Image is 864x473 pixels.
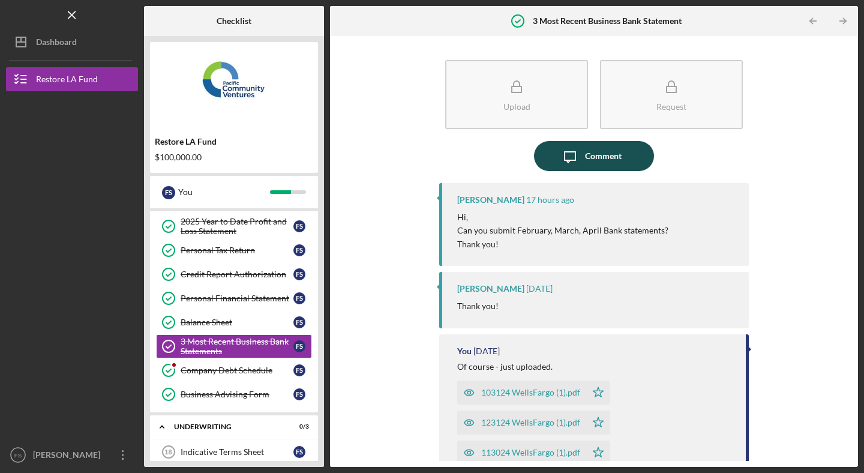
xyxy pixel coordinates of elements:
div: F S [293,268,305,280]
button: Request [600,60,743,129]
button: Dashboard [6,30,138,54]
div: F S [293,316,305,328]
a: 18Indicative Terms SheetFS [156,440,312,464]
time: 2025-09-30 21:58 [526,195,574,205]
a: 2025 Year to Date Profit and Loss StatementFS [156,214,312,238]
p: Thank you! [457,238,668,251]
text: FS [14,452,22,459]
button: 103124 WellsFargo (1).pdf [457,381,610,405]
div: Personal Financial Statement [181,294,293,303]
div: Comment [585,141,622,171]
div: F S [293,244,305,256]
div: 103124 WellsFargo (1).pdf [481,388,580,397]
div: 2025 Year to Date Profit and Loss Statement [181,217,293,236]
div: Restore LA Fund [155,137,313,146]
img: Product logo [150,48,318,120]
div: Personal Tax Return [181,246,293,255]
tspan: 18 [164,448,172,456]
b: Checklist [217,16,251,26]
div: F S [293,220,305,232]
div: 123124 WellsFargo (1).pdf [481,418,580,427]
div: Indicative Terms Sheet [181,447,293,457]
div: Dashboard [36,30,77,57]
a: Company Debt ScheduleFS [156,358,312,382]
div: F S [293,446,305,458]
a: 3 Most Recent Business Bank StatementsFS [156,334,312,358]
time: 2025-09-12 21:10 [473,346,500,356]
a: Balance SheetFS [156,310,312,334]
a: Credit Report AuthorizationFS [156,262,312,286]
button: 113024 WellsFargo (1).pdf [457,441,610,465]
div: Company Debt Schedule [181,366,293,375]
div: [PERSON_NAME] [30,443,108,470]
div: $100,000.00 [155,152,313,162]
button: Upload [445,60,588,129]
div: 3 Most Recent Business Bank Statements [181,337,293,356]
div: Upload [503,102,530,111]
div: F S [293,364,305,376]
div: [PERSON_NAME] [457,284,524,294]
div: You [457,346,472,356]
div: [PERSON_NAME] [457,195,524,205]
button: 123124 WellsFargo (1).pdf [457,411,610,435]
div: F S [293,388,305,400]
button: Restore LA Fund [6,67,138,91]
p: Can you submit February, March, April Bank statements? [457,224,668,237]
button: Comment [534,141,654,171]
a: Business Advising FormFS [156,382,312,406]
div: 0 / 3 [287,423,309,430]
p: Thank you! [457,300,499,313]
button: FS[PERSON_NAME] [6,443,138,467]
p: Hi, [457,211,668,224]
a: Personal Tax ReturnFS [156,238,312,262]
div: F S [293,292,305,304]
div: Of course - just uploaded. [457,362,553,372]
div: F S [293,340,305,352]
div: Balance Sheet [181,318,293,327]
div: Underwriting [174,423,279,430]
div: Business Advising Form [181,390,293,399]
div: 113024 WellsFargo (1).pdf [481,448,580,457]
div: Restore LA Fund [36,67,98,94]
div: Request [656,102,686,111]
div: Credit Report Authorization [181,270,293,279]
div: F S [162,186,175,199]
b: 3 Most Recent Business Bank Statements [533,16,685,26]
a: Personal Financial StatementFS [156,286,312,310]
div: You [178,182,270,202]
time: 2025-09-12 21:16 [526,284,553,294]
